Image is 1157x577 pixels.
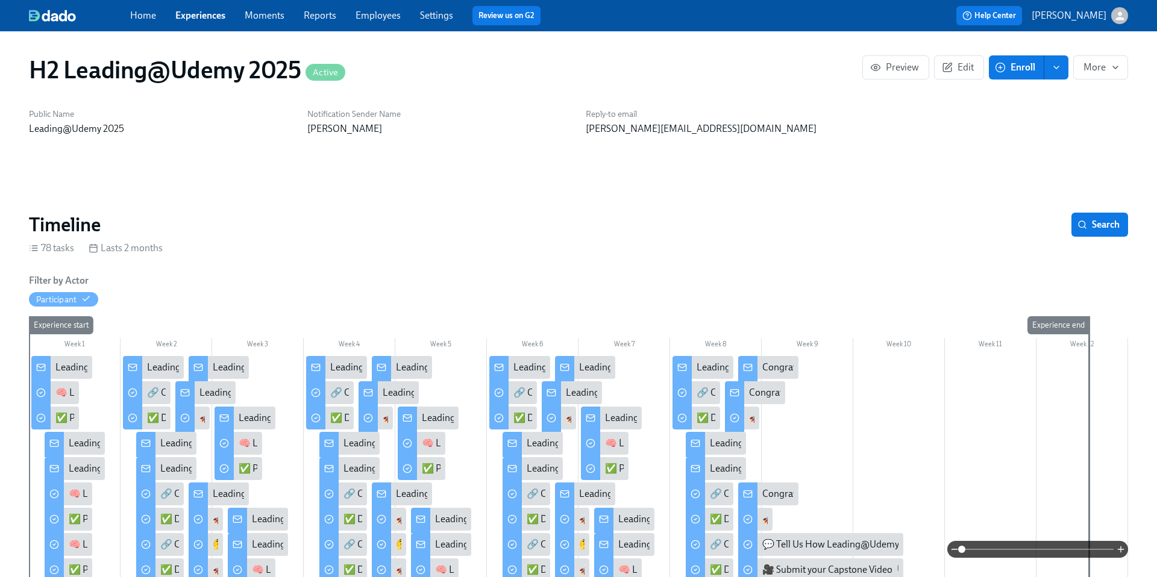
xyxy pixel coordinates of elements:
[396,361,568,374] div: Leading@Udemy: Skill 2 Sprint Complete!
[686,457,747,480] div: Leading@Udemy: Week 8
[239,411,345,425] div: Leading@Udemy: Week 3
[55,386,210,399] div: 🧠 Learn: Mastering Decision Making
[670,338,762,354] div: Week 8
[422,437,643,450] div: 🧠 Learn: Key Strategies for Leading Through Change
[29,242,74,255] div: 78 tasks
[199,411,441,425] div: 🚀 Track Your Progress: Decision Making Post Skills Survey
[673,381,720,404] div: 🔗 Connect: Group Coaching Session #4
[710,487,876,501] div: 🔗 Connect: Group Coaching Session #4
[579,538,621,551] div: 🤔 Reflect
[749,386,985,399] div: Congratulations! You've completed the Final Priority Skill!
[1083,61,1118,73] span: More
[997,61,1035,73] span: Enroll
[945,338,1036,354] div: Week 11
[555,356,616,379] div: Leading@Udemy: Skill 3 Sprint Complete!
[489,381,537,404] div: 🔗 Connect: Group Coaching Session #3
[29,10,130,22] a: dado
[213,563,454,576] div: 🚀 Track Your Progress: Decision Making Post Skills Survey
[228,533,289,556] div: Leading@Udemy: Week 3
[306,68,345,77] span: Active
[503,533,550,556] div: 🔗 Connect: Group Coaching Session #3
[579,513,832,526] div: 🚀 Track Your Progress: Change Leadership Post Skills Survey
[555,508,589,531] div: 🚀 Track Your Progress: Change Leadership Post Skills Survey
[29,122,293,136] p: Leading@Udemy 2025
[555,533,589,556] div: 🤔 Reflect
[578,338,670,354] div: Week 7
[697,411,852,425] div: ✅ Do: Continue Practicing Your Skills
[1032,7,1128,24] button: [PERSON_NAME]
[396,563,608,576] div: 🚀 Track Your Progress: Coaching Post Skills Survey
[579,361,751,374] div: Leading@Udemy: Skill 3 Sprint Complete!
[29,292,98,307] button: Participant
[136,482,184,505] div: 🔗 Connect: Group Coaching Session #1
[213,513,454,526] div: 🚀 Track Your Progress: Decision Making Post Skills Survey
[383,411,595,425] div: 🚀 Track Your Progress: Coaching Post Skills Survey
[160,462,266,475] div: Leading@Udemy: Week 2
[398,407,459,429] div: Leading@Udemy: Week 5
[489,356,550,379] div: Leading@Udemy: Week 6
[738,356,799,379] div: Congratulations! You've completed all 4 Skill Sprints!
[319,432,380,455] div: Leading@Udemy: Week 4
[396,513,608,526] div: 🚀 Track Your Progress: Coaching Post Skills Survey
[398,432,445,455] div: 🧠 Learn: Key Strategies for Leading Through Change
[989,55,1044,80] button: Enroll
[307,108,571,120] h6: Notification Sender Name
[710,563,865,576] div: ✅ Do: Continue Practicing Your Skills
[69,462,174,475] div: Leading@Udemy: Week 1
[489,407,537,429] div: ✅ Do: Continue Practicing Your Skills
[245,10,284,21] a: Moments
[686,432,747,455] div: Leading@Udemy: Week 8
[359,381,419,404] div: Leading@Udemy: Skill 2 Sprint Complete!
[710,437,817,450] div: Leading@Udemy: Week 8
[343,538,509,551] div: 🔗 Connect: Group Coaching Session #2
[435,538,542,551] div: Leading@Udemy: Week 5
[710,538,876,551] div: 🔗 Connect: Group Coaching Session #4
[306,356,367,379] div: Leading@Udemy: Week 4
[215,457,262,480] div: ✅ Put Your Coaching Skills into Practice
[762,538,961,551] div: 💬 Tell Us How Leading@Udemy Impacted You!
[605,411,711,425] div: Leading@Udemy: Week 7
[252,563,439,576] div: 🧠 Learn: Developing Your Coaching Mindset
[542,407,576,429] div: 🚀 Track Your Progress: Change Leadership Post Skills Survey
[330,386,496,399] div: 🔗 Connect: Group Coaching Session #2
[29,274,89,287] h6: Filter by Actor
[579,487,751,501] div: Leading@Udemy: Skill 3 Sprint Complete!
[31,381,79,404] div: 🧠 Learn: Mastering Decision Making
[29,10,76,22] img: dado
[435,513,542,526] div: Leading@Udemy: Week 5
[175,407,210,429] div: 🚀 Track Your Progress: Decision Making Post Skills Survey
[527,563,682,576] div: ✅ Do: Continue Practicing Your Skills
[738,508,773,531] div: 🚀 Track Your Progress: Cross- Functional Collaboration Post Skills Survey
[725,407,759,429] div: 🚀 Track Your Progress: Cross- Functional Collaboration Post Skills Survey
[175,381,236,404] div: Leading@Udemy: Skill 1 Sprint Complete!
[160,437,266,450] div: Leading@Udemy: Week 2
[319,533,367,556] div: 🔗 Connect: Group Coaching Session #2
[527,487,692,501] div: 🔗 Connect: Group Coaching Session #3
[527,538,692,551] div: 🔗 Connect: Group Coaching Session #3
[29,55,345,84] h1: H2 Leading@Udemy 2025
[252,513,358,526] div: Leading@Udemy: Week 3
[527,437,634,450] div: Leading@Udemy: Week 6
[319,508,367,531] div: ✅ Do: Continue Practicing Your Skills
[372,482,433,505] div: Leading@Udemy: Skill 2 Sprint Complete!
[710,462,817,475] div: Leading@Udemy: Week 8
[383,386,554,399] div: Leading@Udemy: Skill 2 Sprint Complete!
[897,563,907,577] span: Work Email
[618,538,724,551] div: Leading@Udemy: Week 7
[686,533,733,556] div: 🔗 Connect: Group Coaching Session #4
[123,407,171,429] div: ✅ Do: Continue Practicing Your Skills
[213,538,255,551] div: 🤔 Reflect
[605,437,864,450] div: 🧠 Learn: Cross-Functional Collaboration Skills to Drive Impact
[307,122,571,136] p: [PERSON_NAME]
[686,508,733,531] div: ✅ Do: Continue Practicing Your Skills
[1036,338,1128,354] div: Week 12
[513,411,669,425] div: ✅ Do: Continue Practicing Your Skills
[55,361,161,374] div: Leading@Udemy: Week 1
[725,381,786,404] div: Congratulations! You've completed the Final Priority Skill!
[487,338,578,354] div: Week 6
[123,356,184,379] div: Leading@Udemy: Week 2
[673,407,720,429] div: ✅ Do: Continue Practicing Your Skills
[306,407,354,429] div: ✅ Do: Continue Practicing Your Skills
[738,533,903,556] div: 💬 Tell Us How Leading@Udemy Impacted You!
[252,538,358,551] div: Leading@Udemy: Week 3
